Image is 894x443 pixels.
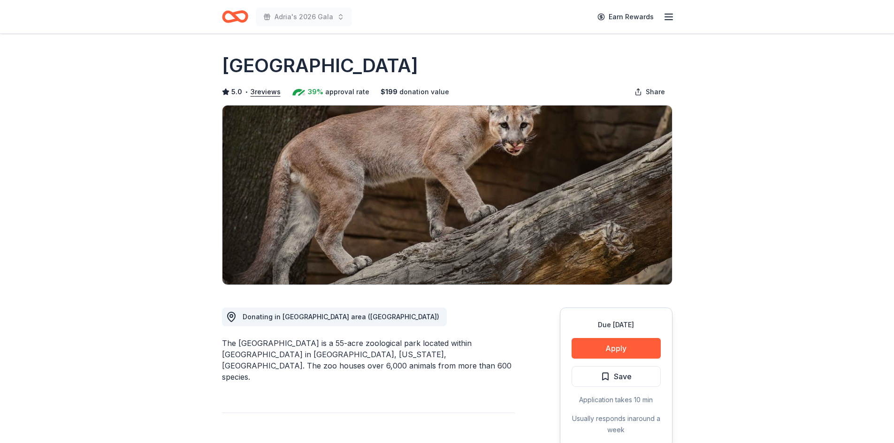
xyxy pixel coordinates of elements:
[222,53,418,79] h1: [GEOGRAPHIC_DATA]
[222,105,672,285] img: Image for Houston Zoo
[245,88,248,96] span: •
[231,86,242,98] span: 5.0
[325,86,369,98] span: approval rate
[222,6,248,28] a: Home
[222,338,515,383] div: The [GEOGRAPHIC_DATA] is a 55-acre zoological park located within [GEOGRAPHIC_DATA] in [GEOGRAPHI...
[381,86,397,98] span: $ 199
[592,8,659,25] a: Earn Rewards
[627,83,672,101] button: Share
[399,86,449,98] span: donation value
[572,338,661,359] button: Apply
[256,8,352,26] button: Adria's 2026 Gala
[275,11,333,23] span: Adria's 2026 Gala
[572,413,661,435] div: Usually responds in around a week
[572,394,661,405] div: Application takes 10 min
[572,319,661,330] div: Due [DATE]
[251,86,281,98] button: 3reviews
[243,313,439,321] span: Donating in [GEOGRAPHIC_DATA] area ([GEOGRAPHIC_DATA])
[614,370,632,383] span: Save
[308,86,323,98] span: 39%
[572,366,661,387] button: Save
[646,86,665,98] span: Share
